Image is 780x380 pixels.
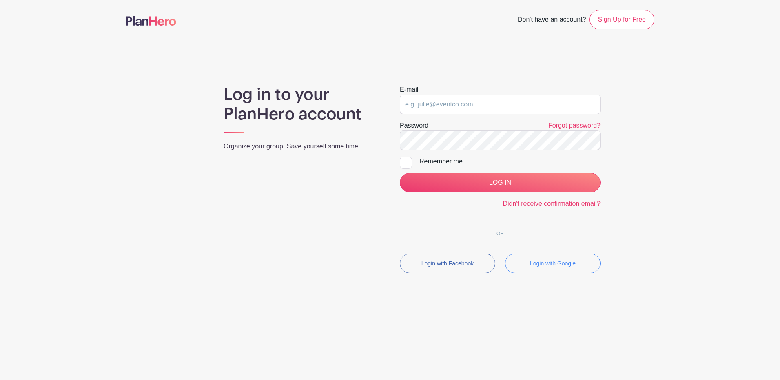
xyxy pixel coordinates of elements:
[224,141,380,151] p: Organize your group. Save yourself some time.
[530,260,576,267] small: Login with Google
[400,254,495,273] button: Login with Facebook
[224,85,380,124] h1: Log in to your PlanHero account
[126,16,176,26] img: logo-507f7623f17ff9eddc593b1ce0a138ce2505c220e1c5a4e2b4648c50719b7d32.svg
[400,95,601,114] input: e.g. julie@eventco.com
[400,173,601,192] input: LOG IN
[400,85,418,95] label: E-mail
[400,121,428,130] label: Password
[589,10,654,29] a: Sign Up for Free
[518,11,586,29] span: Don't have an account?
[505,254,601,273] button: Login with Google
[421,260,474,267] small: Login with Facebook
[503,200,601,207] a: Didn't receive confirmation email?
[548,122,601,129] a: Forgot password?
[419,157,601,166] div: Remember me
[490,231,510,236] span: OR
